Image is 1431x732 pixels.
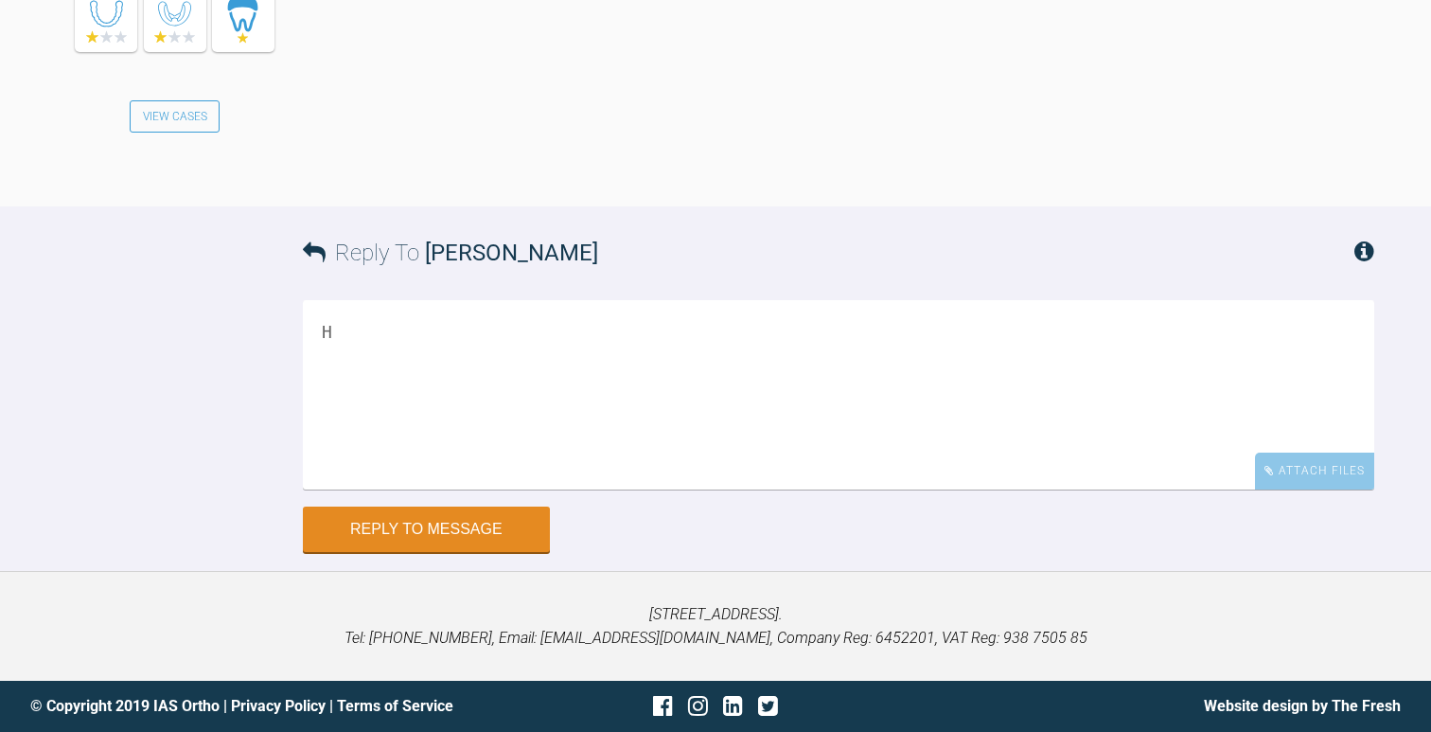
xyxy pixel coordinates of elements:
[337,697,453,715] a: Terms of Service
[303,507,550,552] button: Reply to Message
[303,300,1374,490] textarea: H
[1255,453,1374,490] div: Attach Files
[30,694,487,719] div: © Copyright 2019 IAS Ortho | |
[130,100,221,133] a: View Cases
[30,602,1401,651] p: [STREET_ADDRESS]. Tel: [PHONE_NUMBER], Email: [EMAIL_ADDRESS][DOMAIN_NAME], Company Reg: 6452201,...
[231,697,326,715] a: Privacy Policy
[1204,697,1401,715] a: Website design by The Fresh
[425,240,598,266] span: [PERSON_NAME]
[303,235,598,271] h3: Reply To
